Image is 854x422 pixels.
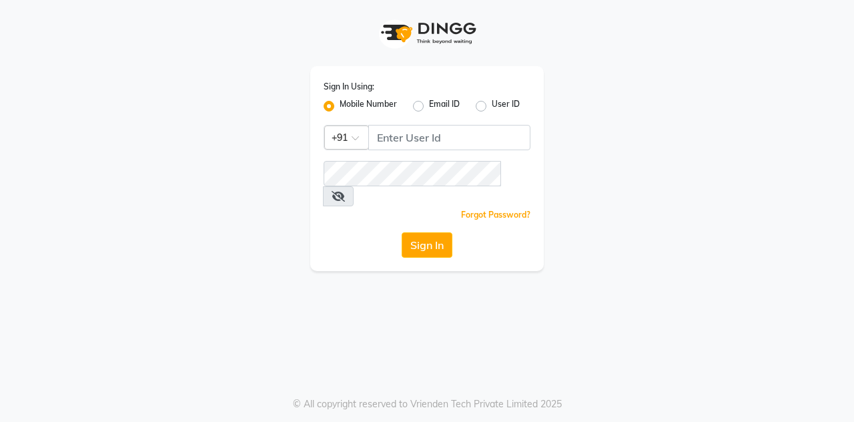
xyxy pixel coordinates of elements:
button: Sign In [402,232,452,258]
a: Forgot Password? [461,210,530,220]
input: Username [368,125,530,150]
input: Username [324,161,501,186]
label: Sign In Using: [324,81,374,93]
img: logo1.svg [374,13,480,53]
label: Mobile Number [340,98,397,114]
label: User ID [492,98,520,114]
label: Email ID [429,98,460,114]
